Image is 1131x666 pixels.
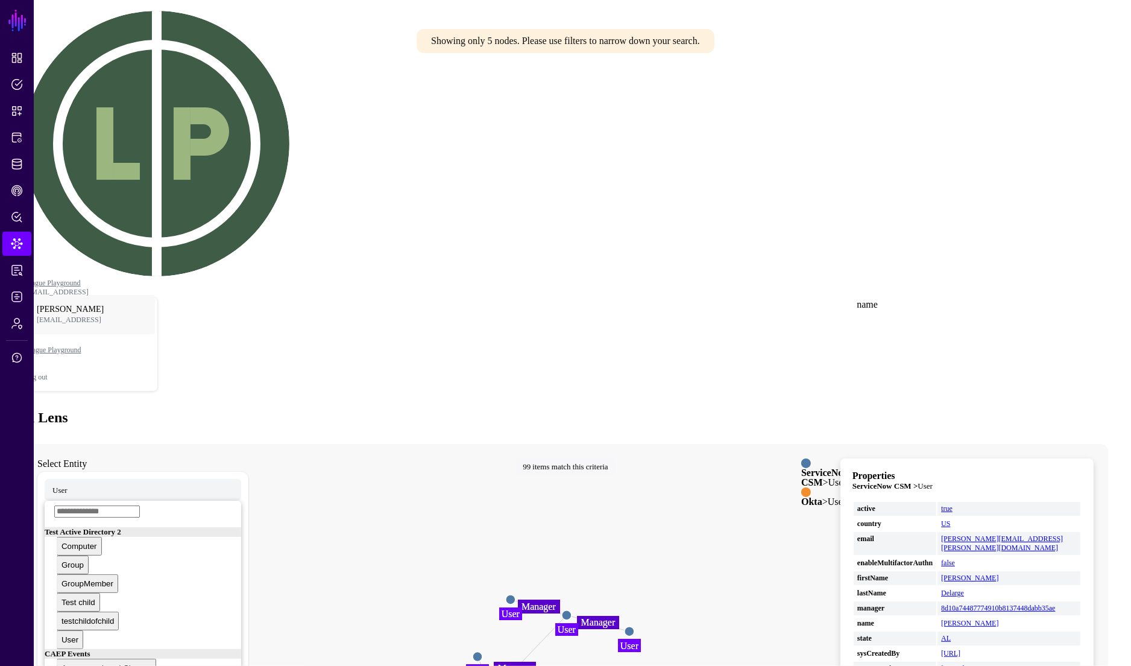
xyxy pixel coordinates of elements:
[941,559,955,567] a: false
[857,634,933,643] strong: state
[25,373,157,382] div: Log out
[61,598,95,607] span: Test child
[417,29,714,53] div: Showing only 5 nodes. Please use filters to narrow down your search.
[801,496,822,507] strong: Okta
[52,486,68,495] span: User
[24,288,158,297] div: [EMAIL_ADDRESS]
[57,612,119,630] button: testchildofchild
[11,211,23,223] span: Policy Lens
[11,185,23,197] span: CAEP Hub
[57,593,100,612] button: Test child
[2,46,31,70] a: Dashboard
[37,316,118,325] span: [EMAIL_ADDRESS]
[25,331,157,369] a: League Playground
[801,468,850,487] strong: ServiceNow CSM
[2,232,31,256] a: Data Lens
[941,534,1063,552] a: [PERSON_NAME][EMAIL_ADDRESS][PERSON_NAME][DOMAIN_NAME]
[852,481,1082,491] h4: User
[61,542,97,551] span: Computer
[941,604,1055,612] a: 8d10a74487774910b8137448dabb35ae
[857,649,933,658] strong: sysCreatedBy
[620,641,639,651] text: User
[857,504,933,513] strong: active
[2,99,31,123] a: Snippets
[57,556,89,574] button: Group
[857,519,933,528] strong: country
[37,458,87,469] label: Select Entity
[852,481,918,490] strong: ServiceNow CSM >
[11,264,23,276] span: Reports
[11,291,23,303] span: Logs
[61,560,84,569] span: Group
[941,634,951,642] a: AL
[2,72,31,97] a: Policies
[2,152,31,176] a: Identity Data Fabric
[515,458,616,475] div: 99 items match this criteria
[857,574,933,583] strong: firstName
[61,635,78,644] span: User
[558,624,576,635] text: User
[2,205,31,229] a: Policy Lens
[941,519,950,528] a: US
[61,579,113,588] span: GroupMember
[11,158,23,170] span: Identity Data Fabric
[2,125,31,150] a: Protected Systems
[45,649,241,659] div: CAEP Events
[941,574,998,582] a: [PERSON_NAME]
[502,609,520,619] text: User
[857,589,933,598] strong: lastName
[801,497,850,507] div: > User
[11,132,23,144] span: Protected Systems
[857,534,933,544] strong: email
[941,649,960,658] a: [URL]
[941,504,953,513] a: true
[857,619,933,628] strong: name
[25,346,121,355] span: League Playground
[852,471,1082,481] h3: Properties
[11,52,23,64] span: Dashboard
[2,179,31,203] a: CAEP Hub
[7,7,28,34] a: SGNL
[11,352,23,364] span: Support
[11,317,23,329] span: Admin
[57,537,102,556] button: Computer
[521,601,556,612] text: Manager
[2,258,31,282] a: Reports
[5,410,1126,426] h2: Data Lens
[57,630,83,649] button: User
[2,285,31,309] a: Logs
[941,619,998,627] a: [PERSON_NAME]
[11,78,23,90] span: Policies
[2,311,31,335] a: Admin
[57,574,118,593] button: GroupMember
[857,559,933,568] strong: enableMultifactorAuthn
[11,238,23,250] span: Data Lens
[45,527,241,537] div: Test Active Directory 2
[37,305,118,314] span: [PERSON_NAME]
[61,617,114,626] span: testchildofchild
[941,589,964,597] a: Delarge
[857,299,878,310] div: name
[24,279,81,287] a: League Playground
[857,604,933,613] strong: manager
[801,468,850,487] div: > User
[11,105,23,117] span: Snippets
[24,11,289,276] img: svg+xml;base64,PHN2ZyB3aWR0aD0iNDQwIiBoZWlnaHQ9IjQ0MCIgdmlld0JveD0iMCAwIDQ0MCA0NDAiIGZpbGw9Im5vbm...
[581,617,616,628] text: Manager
